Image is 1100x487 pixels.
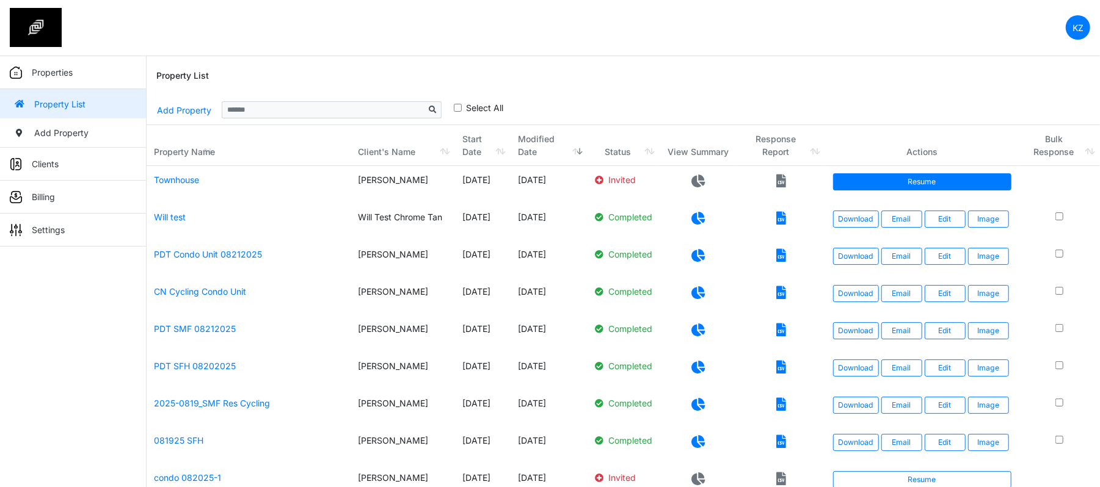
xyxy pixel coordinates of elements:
[833,173,1011,190] a: Resume
[32,66,73,79] p: Properties
[968,211,1009,228] button: Image
[925,211,966,228] a: Edit
[351,240,455,278] td: [PERSON_NAME]
[455,389,511,427] td: [DATE]
[925,285,966,302] a: Edit
[10,224,22,236] img: sidemenu_settings.png
[10,191,22,203] img: sidemenu_billing.png
[925,397,966,414] a: Edit
[833,359,879,377] a: Download
[881,397,922,414] button: Email
[1073,21,1084,34] p: KZ
[881,285,922,302] button: Email
[833,285,879,302] a: Download
[154,212,186,222] a: Will test
[147,125,351,166] th: Property Name: activate to sort column ascending
[881,434,922,451] button: Email
[595,173,652,186] p: Invited
[968,322,1009,339] button: Image
[455,278,511,315] td: [DATE]
[826,125,1019,166] th: Actions
[154,323,236,334] a: PDT SMF 08212025
[156,99,212,121] a: Add Property
[881,322,922,339] button: Email
[833,322,879,339] a: Download
[595,471,652,484] p: Invited
[925,359,966,377] a: Edit
[10,67,22,79] img: sidemenu_properties.png
[351,389,455,427] td: [PERSON_NAME]
[1066,15,1090,40] a: KZ
[351,427,455,464] td: [PERSON_NAME]
[588,125,660,166] th: Status: activate to sort column ascending
[968,248,1009,265] button: Image
[511,315,588,352] td: [DATE]
[660,125,737,166] th: View Summary
[595,322,652,335] p: Completed
[455,315,511,352] td: [DATE]
[154,286,246,297] a: CN Cycling Condo Unit
[455,427,511,464] td: [DATE]
[466,101,503,114] label: Select All
[833,248,879,265] a: Download
[968,359,1009,377] button: Image
[32,157,59,170] p: Clients
[154,435,203,446] a: 081925 SFH
[833,397,879,414] a: Download
[595,397,652,409] p: Completed
[968,397,1009,414] button: Image
[595,285,652,298] p: Completed
[833,211,879,228] a: Download
[511,166,588,203] td: [DATE]
[925,434,966,451] a: Edit
[737,125,825,166] th: Response Report: activate to sort column ascending
[925,322,966,339] a: Edit
[156,71,209,81] h6: Property List
[968,434,1009,451] button: Image
[595,434,652,447] p: Completed
[968,285,1009,302] button: Image
[511,352,588,389] td: [DATE]
[595,211,652,223] p: Completed
[351,203,455,240] td: Will Test Chrome Tan
[154,175,199,185] a: Townhouse
[833,434,879,451] a: Download
[154,472,221,483] a: condo 082025-1
[455,240,511,278] td: [DATE]
[925,248,966,265] a: Edit
[881,211,922,228] button: Email
[154,398,270,408] a: 2025-0819_SMF Res Cycling
[511,203,588,240] td: [DATE]
[32,190,55,203] p: Billing
[511,278,588,315] td: [DATE]
[455,203,511,240] td: [DATE]
[351,315,455,352] td: [PERSON_NAME]
[10,158,22,170] img: sidemenu_client.png
[511,389,588,427] td: [DATE]
[154,361,236,371] a: PDT SFH 08202025
[511,427,588,464] td: [DATE]
[10,8,62,47] img: spp logo
[222,101,424,118] input: Sizing example input
[511,240,588,278] td: [DATE]
[351,352,455,389] td: [PERSON_NAME]
[351,278,455,315] td: [PERSON_NAME]
[511,125,588,166] th: Modified Date: activate to sort column ascending
[154,249,262,259] a: PDT Condo Unit 08212025
[455,352,511,389] td: [DATE]
[595,248,652,261] p: Completed
[351,125,455,166] th: Client's Name: activate to sort column ascending
[455,166,511,203] td: [DATE]
[595,359,652,372] p: Completed
[1019,125,1100,166] th: Bulk Response: activate to sort column ascending
[455,125,511,166] th: Start Date: activate to sort column ascending
[881,248,922,265] button: Email
[881,359,922,377] button: Email
[32,223,65,236] p: Settings
[351,166,455,203] td: [PERSON_NAME]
